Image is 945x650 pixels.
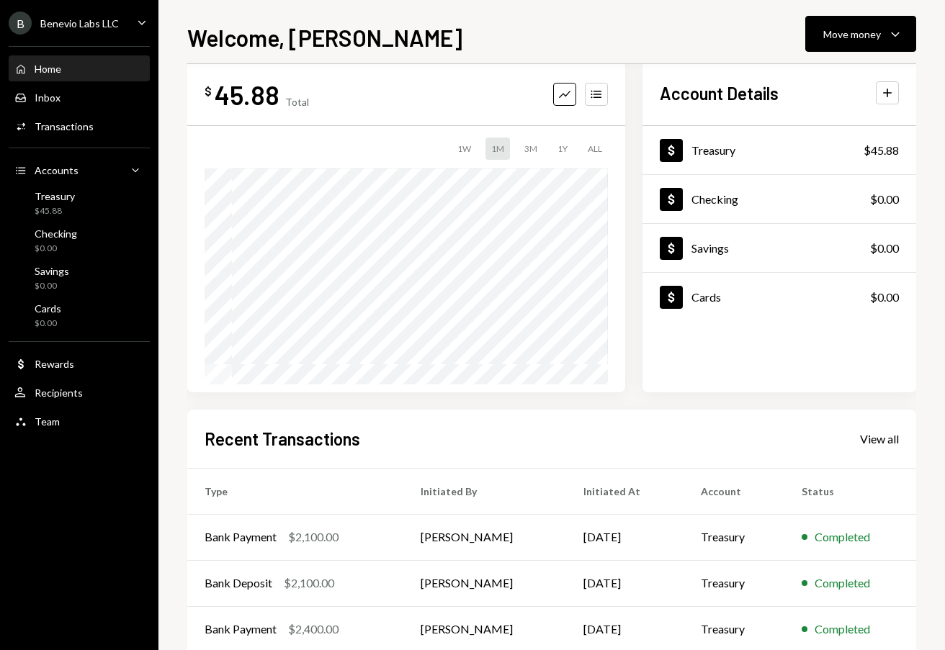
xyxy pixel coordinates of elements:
[285,96,309,108] div: Total
[35,302,61,315] div: Cards
[9,186,150,220] a: Treasury$45.88
[582,137,608,160] div: ALL
[205,620,277,638] div: Bank Payment
[485,137,510,160] div: 1M
[642,126,916,174] a: Treasury$45.88
[870,191,899,208] div: $0.00
[642,175,916,223] a: Checking$0.00
[284,574,334,592] div: $2,100.00
[9,351,150,376] a: Rewards
[35,265,69,277] div: Savings
[35,243,77,255] div: $0.00
[9,84,150,110] a: Inbox
[660,81,779,105] h2: Account Details
[552,137,573,160] div: 1Y
[684,468,784,514] th: Account
[860,432,899,446] div: View all
[40,17,119,30] div: Benevio Labs LLC
[9,379,150,405] a: Recipients
[9,298,150,333] a: Cards$0.00
[9,12,32,35] div: B
[566,514,684,560] td: [DATE]
[815,574,870,592] div: Completed
[288,528,339,546] div: $2,100.00
[35,63,61,75] div: Home
[215,78,279,111] div: 45.88
[35,120,94,132] div: Transactions
[187,23,462,52] h1: Welcome, [PERSON_NAME]
[805,16,916,52] button: Move money
[684,560,784,606] td: Treasury
[403,560,566,606] td: [PERSON_NAME]
[642,273,916,321] a: Cards$0.00
[784,468,916,514] th: Status
[35,227,77,240] div: Checking
[519,137,543,160] div: 3M
[9,157,150,183] a: Accounts
[691,241,729,255] div: Savings
[815,528,870,546] div: Completed
[452,137,477,160] div: 1W
[566,560,684,606] td: [DATE]
[35,415,60,428] div: Team
[691,143,735,157] div: Treasury
[205,528,277,546] div: Bank Payment
[35,164,79,176] div: Accounts
[205,574,272,592] div: Bank Deposit
[35,190,75,202] div: Treasury
[35,280,69,292] div: $0.00
[870,240,899,257] div: $0.00
[403,468,566,514] th: Initiated By
[9,261,150,295] a: Savings$0.00
[642,224,916,272] a: Savings$0.00
[35,358,74,370] div: Rewards
[815,620,870,638] div: Completed
[691,290,721,304] div: Cards
[691,192,738,206] div: Checking
[9,113,150,139] a: Transactions
[9,223,150,258] a: Checking$0.00
[205,84,212,99] div: $
[35,205,75,217] div: $45.88
[35,91,61,104] div: Inbox
[187,468,403,514] th: Type
[684,514,784,560] td: Treasury
[860,430,899,446] a: View all
[288,620,339,638] div: $2,400.00
[205,427,360,451] h2: Recent Transactions
[864,142,899,159] div: $45.88
[9,55,150,81] a: Home
[823,27,881,42] div: Move money
[403,514,566,560] td: [PERSON_NAME]
[9,408,150,434] a: Team
[35,387,83,399] div: Recipients
[35,317,61,330] div: $0.00
[566,468,684,514] th: Initiated At
[870,289,899,306] div: $0.00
